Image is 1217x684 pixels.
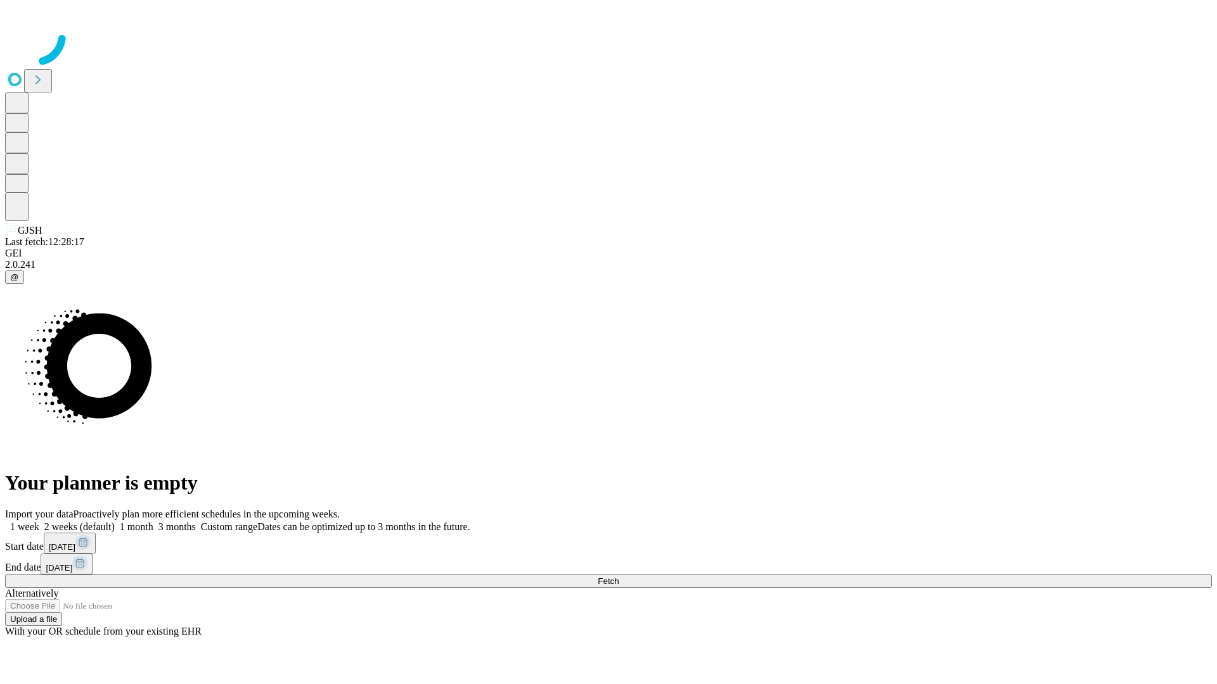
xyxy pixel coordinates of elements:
[5,588,58,598] span: Alternatively
[257,521,470,532] span: Dates can be optimized up to 3 months in the future.
[74,509,340,519] span: Proactively plan more efficient schedules in the upcoming weeks.
[158,521,196,532] span: 3 months
[5,533,1212,554] div: Start date
[18,225,42,236] span: GJSH
[5,574,1212,588] button: Fetch
[5,509,74,519] span: Import your data
[10,521,39,532] span: 1 week
[5,471,1212,495] h1: Your planner is empty
[44,533,96,554] button: [DATE]
[5,259,1212,270] div: 2.0.241
[201,521,257,532] span: Custom range
[5,236,84,247] span: Last fetch: 12:28:17
[41,554,93,574] button: [DATE]
[5,554,1212,574] div: End date
[49,542,75,552] span: [DATE]
[5,248,1212,259] div: GEI
[46,563,72,573] span: [DATE]
[598,576,619,586] span: Fetch
[5,612,62,626] button: Upload a file
[10,272,19,282] span: @
[120,521,153,532] span: 1 month
[5,270,24,284] button: @
[5,626,202,636] span: With your OR schedule from your existing EHR
[44,521,115,532] span: 2 weeks (default)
